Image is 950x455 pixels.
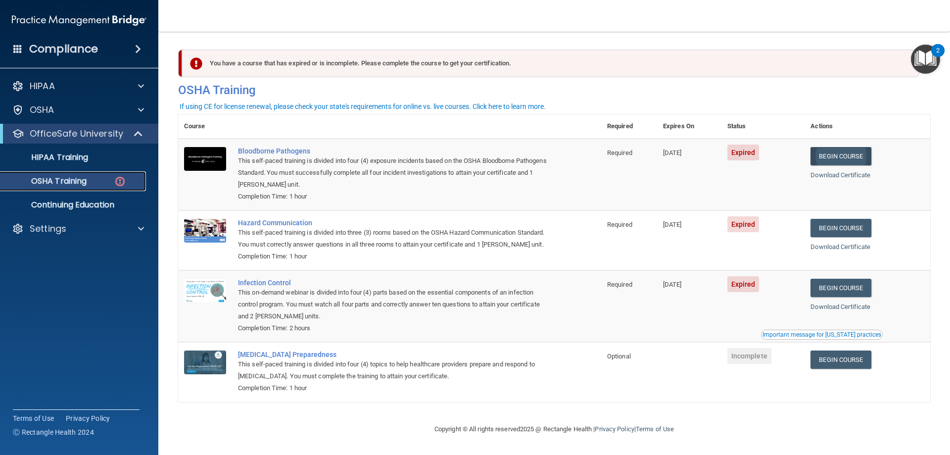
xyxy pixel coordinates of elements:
a: Privacy Policy [595,425,634,433]
img: exclamation-circle-solid-danger.72ef9ffc.png [190,57,202,70]
span: [DATE] [663,149,682,156]
div: Copyright © All rights reserved 2025 @ Rectangle Health | | [374,413,735,445]
th: Course [178,114,232,139]
div: This self-paced training is divided into four (4) topics to help healthcare providers prepare and... [238,358,552,382]
div: Completion Time: 1 hour [238,191,552,202]
button: Read this if you are a dental practitioner in the state of CA [761,330,883,340]
span: Incomplete [727,348,771,364]
img: danger-circle.6113f641.png [114,175,126,188]
a: Begin Course [810,219,871,237]
a: Download Certificate [810,243,870,251]
div: Completion Time: 1 hour [238,382,552,394]
span: Required [607,149,632,156]
p: OSHA [30,104,54,116]
div: If using CE for license renewal, please check your state's requirements for online vs. live cours... [180,103,546,110]
div: 2 [936,51,940,63]
p: Continuing Education [6,200,142,210]
span: Ⓒ Rectangle Health 2024 [13,427,94,437]
a: Download Certificate [810,303,870,310]
p: OfficeSafe University [30,128,123,140]
a: HIPAA [12,80,144,92]
a: Terms of Use [636,425,674,433]
h4: OSHA Training [178,83,930,97]
span: [DATE] [663,221,682,228]
a: Terms of Use [13,413,54,423]
a: Hazard Communication [238,219,552,227]
th: Required [601,114,657,139]
span: [DATE] [663,281,682,288]
span: Required [607,221,632,228]
a: Begin Course [810,147,871,165]
a: OSHA [12,104,144,116]
button: If using CE for license renewal, please check your state's requirements for online vs. live cours... [178,101,547,111]
a: Begin Course [810,279,871,297]
a: OfficeSafe University [12,128,143,140]
a: Begin Course [810,351,871,369]
th: Actions [805,114,930,139]
p: HIPAA [30,80,55,92]
p: Settings [30,223,66,235]
a: Bloodborne Pathogens [238,147,552,155]
a: Infection Control [238,279,552,287]
p: HIPAA Training [6,152,88,162]
div: Completion Time: 2 hours [238,322,552,334]
div: Important message for [US_STATE] practices [762,332,881,338]
h4: Compliance [29,42,98,56]
span: Required [607,281,632,288]
span: Expired [727,276,760,292]
div: This self-paced training is divided into four (4) exposure incidents based on the OSHA Bloodborne... [238,155,552,191]
th: Status [721,114,805,139]
div: This self-paced training is divided into three (3) rooms based on the OSHA Hazard Communication S... [238,227,552,251]
div: This on-demand webinar is divided into four (4) parts based on the essential components of an inf... [238,287,552,322]
a: Privacy Policy [66,413,110,423]
div: You have a course that has expired or is incomplete. Please complete the course to get your certi... [182,50,919,77]
span: Optional [607,353,631,360]
div: Completion Time: 1 hour [238,251,552,262]
a: [MEDICAL_DATA] Preparedness [238,351,552,358]
button: Open Resource Center, 2 new notifications [911,45,940,74]
img: PMB logo [12,10,146,30]
span: Expired [727,145,760,160]
span: Expired [727,216,760,232]
p: OSHA Training [6,176,87,186]
a: Settings [12,223,144,235]
a: Download Certificate [810,171,870,179]
th: Expires On [657,114,721,139]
